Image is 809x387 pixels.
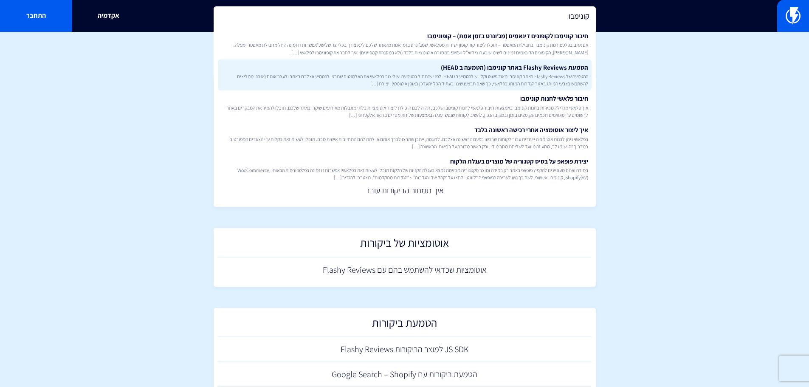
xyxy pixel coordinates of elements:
[218,178,592,203] a: איך תמחור הביקורות עובד
[222,237,587,253] h2: אוטומציות של ביקורות
[218,28,592,59] a: חיבור קונימבו לקופונים דינאמים (מג’ונרט בזמן אמת) – קופונימבואם אתם בפלטפורמת קונימבו ובחבילת המא...
[218,362,592,387] a: הטמעת ביקורות עם Google Search – Shopify
[221,104,588,119] span: איך פלאשי מגדילה מכירות בחנות קונימבו באמצעות חיבור פלאשי לחנות קונימבו שלכם, תהיה לכם היכולת ליצ...
[221,167,588,181] span: במידה ואתם מעוניינים להקפיץ פופאפ באתר רק במידה ומוצר מקטגוריה מסוימת נמצא בעגלת הקניות של הלקוח ...
[218,232,592,257] a: אוטומציות של ביקורות
[218,59,592,91] a: הטמעת Flashy Reviews באתר קונימבו (הטמעה ב HEAD)ההטמעה של Flashy Reviews באתר קונימבו מאוד פשוט ו...
[221,73,588,87] span: ההטמעה של Flashy Reviews באתר קונימבו מאוד פשוט וקל, יש להטמיע ב HEAD. לפני שנתחיל בהטמעה יש ליצו...
[218,257,592,282] a: אוטומציות שכדאי להשתמש בהם עם Flashy Reviews
[221,41,588,56] span: אם אתם בפלטפורמת קונימבו ובחבילת המאסטר – תוכלו ליצור קוד קופון ישירות מפלאשי, שמג’ונרט בזמן אמת ...
[221,136,588,150] span: בפלאשי ניתן לבנות אוטומציה ייעודית עבור לקוחות שרכשו בפעם הראשונה אצלכם. לדוגמה, ייתכן שתרצו לברך...
[214,6,596,26] input: חיפוש מהיר...
[218,153,592,185] a: יצירת פופאפ על בסיס קטגוריה של מוצרים בעגלת הלקוחבמידה ואתם מעוניינים להקפיץ פופאפ באתר רק במידה ...
[218,337,592,362] a: JS SDK למוצר הביקורות Flashy Reviews
[218,90,592,122] a: חיבור פלאשי לחנות קונימבואיך פלאשי מגדילה מכירות בחנות קונימבו באמצעות חיבור פלאשי לחנות קונימבו ...
[222,316,587,333] h2: הטמעת ביקורות
[218,122,592,153] a: איך ליצור אוטומציה אחרי רכישה ראשונה בלבדבפלאשי ניתן לבנות אוטומציה ייעודית עבור לקוחות שרכשו בפע...
[218,312,592,337] a: הטמעת ביקורות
